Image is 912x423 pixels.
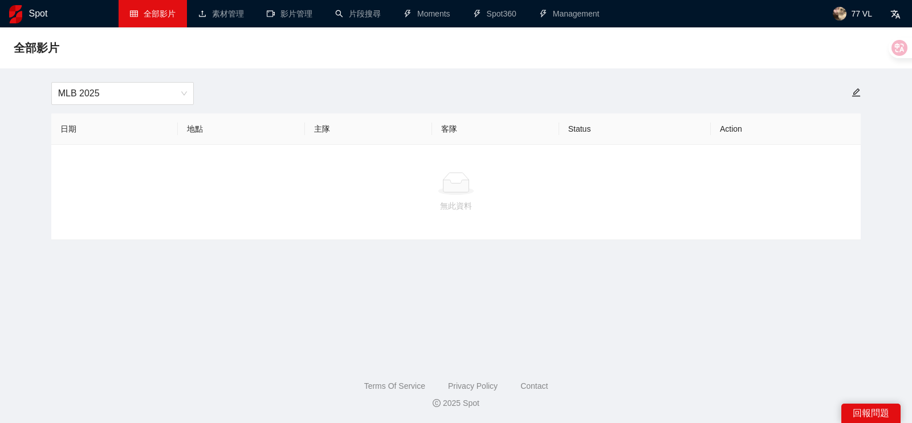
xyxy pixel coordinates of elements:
[267,9,312,18] a: video-camera影片管理
[432,113,559,145] th: 客隊
[9,5,22,23] img: logo
[448,381,498,391] a: Privacy Policy
[364,381,425,391] a: Terms Of Service
[51,113,178,145] th: 日期
[9,397,903,409] div: 2025 Spot
[841,404,901,423] div: 回報問題
[60,200,852,212] div: 無此資料
[198,9,244,18] a: upload素材管理
[58,83,187,104] span: MLB 2025
[433,399,441,407] span: copyright
[833,7,846,21] img: avatar
[852,88,861,97] span: edit
[520,381,548,391] a: Contact
[130,10,138,18] span: table
[404,9,450,18] a: thunderboltMoments
[144,9,176,18] span: 全部影片
[711,113,861,145] th: Action
[305,113,432,145] th: 主隊
[559,113,711,145] th: Status
[473,9,516,18] a: thunderboltSpot360
[539,9,600,18] a: thunderboltManagement
[178,113,305,145] th: 地點
[14,39,59,57] span: 全部影片
[335,9,381,18] a: search片段搜尋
